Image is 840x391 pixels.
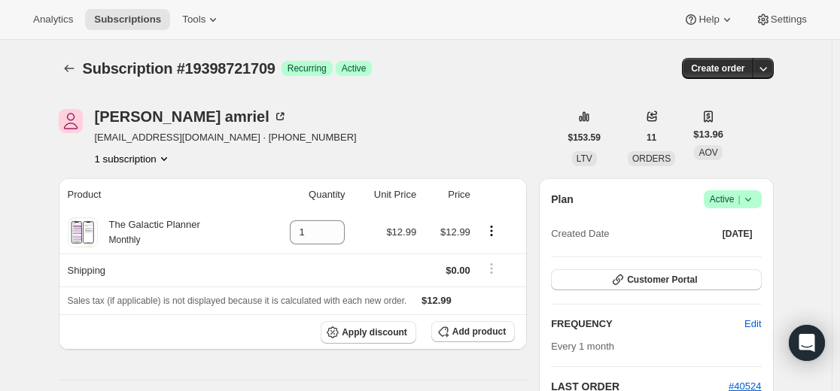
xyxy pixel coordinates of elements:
img: product img [69,217,96,247]
span: Subscriptions [94,14,161,26]
span: Subscription #19398721709 [83,60,275,77]
span: $153.59 [568,132,601,144]
th: Price [421,178,475,211]
h2: FREQUENCY [551,317,744,332]
span: Add product [452,326,506,338]
small: Monthly [109,235,141,245]
span: Customer Portal [627,274,697,286]
span: Every 1 month [551,341,614,352]
div: Open Intercom Messenger [789,325,825,361]
span: $12.99 [440,226,470,238]
button: Product actions [95,151,172,166]
button: Help [674,9,743,30]
span: Recurring [288,62,327,74]
span: Edit [744,317,761,332]
button: 11 [638,127,665,148]
div: [PERSON_NAME] amriel [95,109,288,124]
div: The Galactic Planner [98,217,200,247]
span: $13.96 [693,127,723,142]
h2: Plan [551,192,574,207]
span: Active [710,192,756,207]
span: [DATE] [723,228,753,240]
span: Settings [771,14,807,26]
th: Unit Price [349,178,421,211]
button: Product actions [479,223,504,239]
span: Created Date [551,226,609,241]
th: Shipping [59,253,261,286]
button: Settings [747,9,816,30]
span: Sales tax (if applicable) is not displayed because it is calculated with each new order. [68,296,407,306]
button: Tools [173,9,230,30]
span: ORDERS [632,153,671,164]
button: Subscriptions [85,9,170,30]
button: [DATE] [714,223,762,244]
button: Create order [682,58,753,79]
span: [EMAIL_ADDRESS][DOMAIN_NAME] · [PHONE_NUMBER] [95,130,357,145]
span: LTV [577,153,592,164]
span: $12.99 [386,226,416,238]
button: Analytics [24,9,82,30]
button: $153.59 [559,127,610,148]
span: Apply discount [342,326,407,338]
span: Create order [691,62,744,74]
span: Active [342,62,367,74]
button: Apply discount [321,321,416,344]
th: Product [59,178,261,211]
button: Add product [431,321,515,342]
span: Tools [182,14,205,26]
span: Help [698,14,719,26]
span: $0.00 [446,265,470,276]
button: Shipping actions [479,260,504,277]
span: Analytics [33,14,73,26]
button: Customer Portal [551,269,761,290]
button: Edit [735,312,770,336]
button: Subscriptions [59,58,80,79]
th: Quantity [261,178,350,211]
span: AOV [698,147,717,158]
span: michelle amriel [59,109,83,133]
span: $12.99 [422,295,452,306]
span: 11 [647,132,656,144]
span: | [738,193,740,205]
